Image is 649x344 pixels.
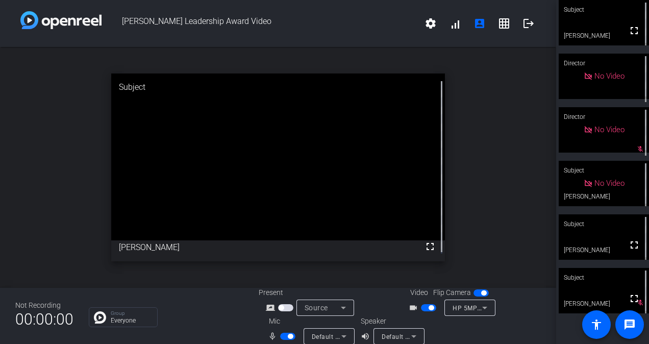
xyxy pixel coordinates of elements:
[259,287,361,298] div: Present
[628,239,640,251] mat-icon: fullscreen
[102,11,418,36] span: [PERSON_NAME] Leadership Award Video
[268,330,280,342] mat-icon: mic_none
[559,214,649,234] div: Subject
[409,302,421,314] mat-icon: videocam_outline
[410,287,428,298] span: Video
[473,17,486,30] mat-icon: account_box
[361,330,373,342] mat-icon: volume_up
[498,17,510,30] mat-icon: grid_on
[382,332,499,340] span: Default - Speakers (2- Realtek(R) Audio)
[361,316,422,327] div: Speaker
[559,107,649,127] div: Director
[433,287,471,298] span: Flip Camera
[425,17,437,30] mat-icon: settings
[111,73,445,101] div: Subject
[628,24,640,37] mat-icon: fullscreen
[623,318,636,331] mat-icon: message
[20,11,102,29] img: white-gradient.svg
[559,54,649,73] div: Director
[15,307,73,332] span: 00:00:00
[94,311,106,324] img: Chat Icon
[111,311,152,316] p: Group
[259,316,361,327] div: Mic
[266,302,278,314] mat-icon: screen_share_outline
[15,300,73,311] div: Not Recording
[594,125,625,134] span: No Video
[590,318,603,331] mat-icon: accessibility
[111,317,152,324] p: Everyone
[594,71,625,81] span: No Video
[424,240,436,253] mat-icon: fullscreen
[443,11,467,36] button: signal_cellular_alt
[522,17,535,30] mat-icon: logout
[453,304,541,312] span: HP 5MP Camera (30c9:0040)
[312,332,572,340] span: Default - Microphone Array (2- Intel® Smart Sound Technology for Digital Microphones)
[559,161,649,180] div: Subject
[305,304,328,312] span: Source
[628,292,640,305] mat-icon: fullscreen
[559,268,649,287] div: Subject
[594,179,625,188] span: No Video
